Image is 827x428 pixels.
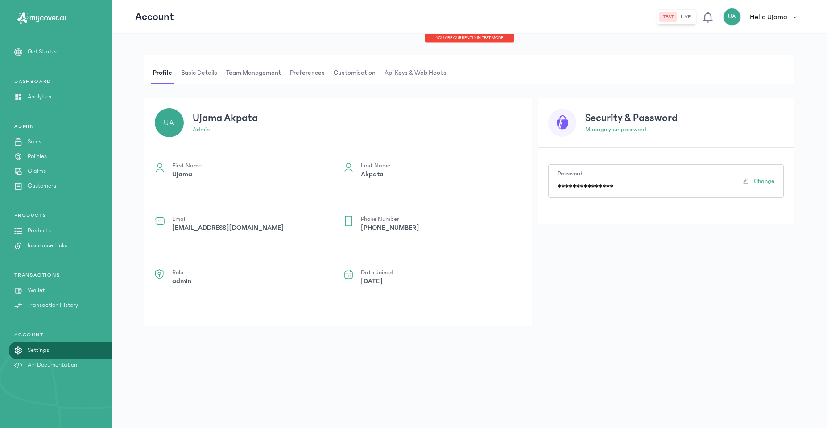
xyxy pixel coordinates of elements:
[193,111,521,125] h3: Ujama Akpata
[754,177,774,186] span: Change
[172,216,284,222] p: Email
[383,62,454,84] button: Api Keys & Web hooks
[179,62,224,84] button: Basic details
[332,62,383,84] button: Customisation
[750,12,787,22] p: Hello Ujama
[172,269,191,276] p: Role
[361,222,419,233] p: [PHONE_NUMBER]
[28,346,49,355] p: Settings
[135,10,174,24] p: Account
[155,108,184,137] div: UA
[288,62,327,84] span: Preferences
[28,152,47,161] p: Policies
[28,241,67,250] p: Insurance Links
[151,62,174,84] span: Profile
[288,62,332,84] button: Preferences
[361,216,419,222] p: Phone Number
[28,137,41,147] p: Sales
[361,269,393,276] p: Date Joined
[383,62,448,84] span: Api Keys & Web hooks
[425,34,514,43] div: You are currently in TEST MODE
[28,360,77,370] p: API Documentation
[172,169,202,179] p: Ujama
[28,181,56,191] p: Customers
[179,62,219,84] span: Basic details
[585,111,784,125] h3: Security & Password
[361,169,390,179] p: Akpata
[224,62,288,84] button: Team Management
[659,12,677,22] button: test
[224,62,283,84] span: Team Management
[172,276,191,286] p: admin
[28,92,51,102] p: Analytics
[361,276,393,286] p: [DATE]
[723,8,741,26] div: UA
[332,62,377,84] span: Customisation
[723,8,803,26] button: UAHello Ujama
[742,177,774,186] button: Change
[28,226,51,236] p: Products
[585,125,784,135] p: Manage your password
[677,12,694,22] button: live
[172,222,284,233] p: [EMAIL_ADDRESS][DOMAIN_NAME]
[28,47,59,57] p: Get Started
[193,125,521,135] p: admin
[172,163,202,169] p: First Name
[28,301,78,310] p: Transaction History
[558,170,583,177] label: Password
[28,167,46,176] p: Claims
[151,62,179,84] button: Profile
[28,286,45,295] p: Wallet
[361,163,390,169] p: Last Name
